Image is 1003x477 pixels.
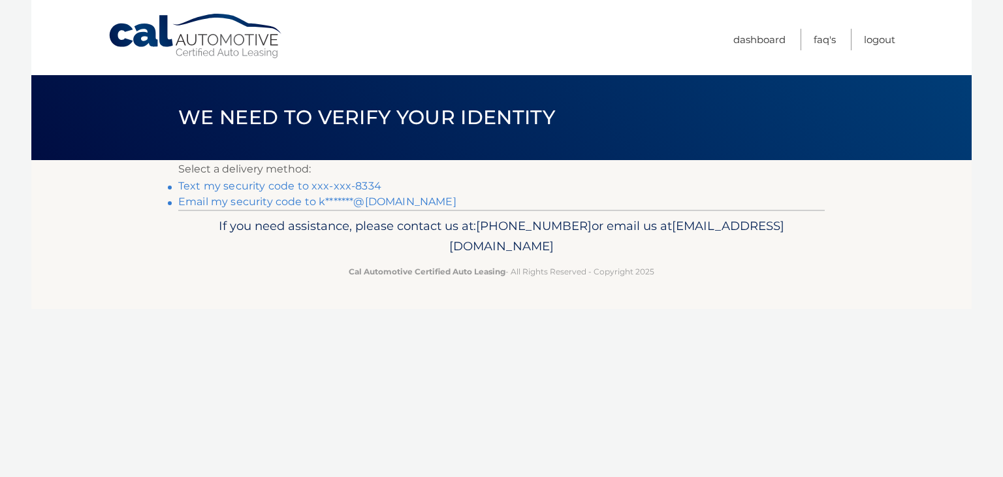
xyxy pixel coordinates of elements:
[864,29,895,50] a: Logout
[733,29,786,50] a: Dashboard
[108,13,284,59] a: Cal Automotive
[178,180,381,192] a: Text my security code to xxx-xxx-8334
[178,195,456,208] a: Email my security code to k*******@[DOMAIN_NAME]
[178,105,555,129] span: We need to verify your identity
[178,160,825,178] p: Select a delivery method:
[814,29,836,50] a: FAQ's
[187,265,816,278] p: - All Rights Reserved - Copyright 2025
[349,267,505,276] strong: Cal Automotive Certified Auto Leasing
[476,218,592,233] span: [PHONE_NUMBER]
[187,216,816,257] p: If you need assistance, please contact us at: or email us at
